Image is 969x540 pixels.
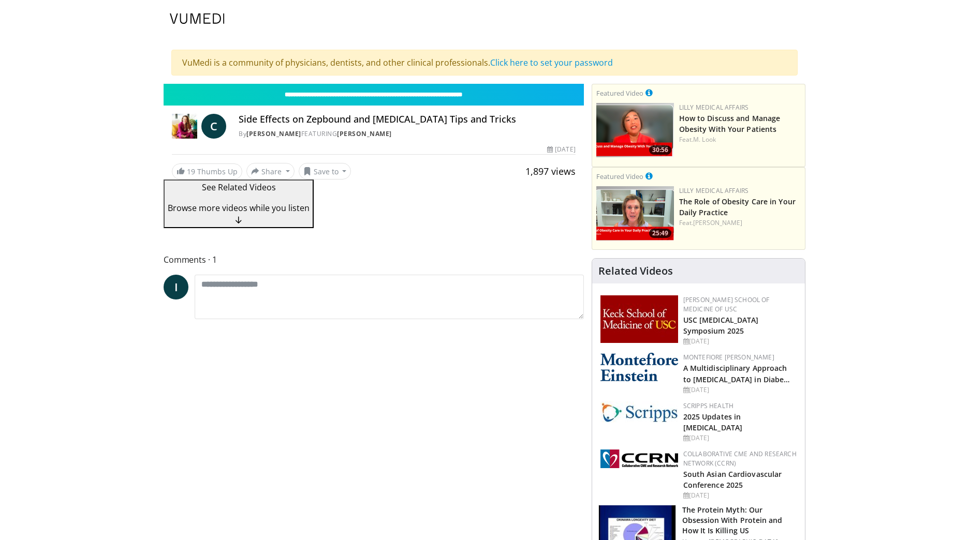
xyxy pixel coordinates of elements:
[683,353,774,362] a: Montefiore [PERSON_NAME]
[490,57,613,68] a: Click here to set your password
[598,265,673,277] h4: Related Videos
[649,145,671,155] span: 30:56
[168,181,310,193] p: See Related Videos
[170,13,225,24] img: VuMedi Logo
[679,197,796,217] a: The Role of Obesity Care in Your Daily Practice
[649,229,671,238] span: 25:49
[683,315,759,336] a: USC [MEDICAL_DATA] Symposium 2025
[683,433,797,443] div: [DATE]
[547,145,575,154] div: [DATE]
[679,113,781,134] a: How to Discuss and Manage Obesity With Your Patients
[600,449,678,468] img: a04ee3ba-8487-4636-b0fb-5e8d268f3737.png.150x105_q85_autocrop_double_scale_upscale_version-0.2.png
[683,385,797,395] div: [DATE]
[600,353,678,381] img: b0142b4c-93a1-4b58-8f91-5265c282693c.png.150x105_q85_autocrop_double_scale_upscale_version-0.2.png
[337,129,392,138] a: [PERSON_NAME]
[171,50,798,76] div: VuMedi is a community of physicians, dentists, and other clinical professionals.
[596,186,674,241] a: 25:49
[679,103,749,112] a: Lilly Medical Affairs
[246,163,295,179] button: Share
[600,401,678,423] img: c9f2b0b7-b02a-4276-a72a-b0cbb4230bc1.jpg.150x105_q85_autocrop_double_scale_upscale_version-0.2.jpg
[683,412,742,432] a: 2025 Updates in [MEDICAL_DATA]
[596,103,674,157] img: c98a6a29-1ea0-4bd5-8cf5-4d1e188984a7.png.150x105_q85_crop-smart_upscale.png
[164,179,314,228] button: See Related Videos Browse more videos while you listen
[600,295,678,343] img: 7b941f1f-d101-407a-8bfa-07bd47db01ba.png.150x105_q85_autocrop_double_scale_upscale_version-0.2.jpg
[683,337,797,346] div: [DATE]
[164,275,188,299] a: I
[683,401,733,410] a: Scripps Health
[596,172,643,181] small: Featured Video
[172,163,242,179] a: 19 Thumbs Up
[596,186,674,241] img: e1208b6b-349f-4914-9dd7-f97803bdbf1d.png.150x105_q85_crop-smart_upscale.png
[682,505,799,536] h3: The Protein Myth: Our Obsession With Protein and How It Is Killing US
[168,202,310,214] span: Browse more videos while you listen
[683,363,790,384] a: A Multidisciplinary Approach to [MEDICAL_DATA] in Diabe…
[525,165,576,177] span: 1,897 views
[164,253,584,266] span: Comments 1
[679,186,749,195] a: Lilly Medical Affairs
[683,295,770,313] a: [PERSON_NAME] School of Medicine of USC
[239,129,575,139] div: By FEATURING
[683,449,797,468] a: Collaborative CME and Research Network (CCRN)
[596,88,643,98] small: Featured Video
[693,218,742,227] a: [PERSON_NAME]
[683,469,782,490] a: South Asian Cardiovascular Conference 2025
[239,114,575,125] h4: Side Effects on Zepbound and [MEDICAL_DATA] Tips and Tricks
[246,129,301,138] a: [PERSON_NAME]
[693,135,716,144] a: M. Look
[645,87,653,98] a: This is paid for by Lilly Medical Affairs
[679,135,801,144] div: Feat.
[596,103,674,157] a: 30:56
[683,491,797,500] div: [DATE]
[299,163,351,179] button: Save to
[172,114,197,139] img: Dr. Carolynn Francavilla
[679,218,801,228] div: Feat.
[201,114,226,139] a: C
[683,362,797,384] h2: A Multidisciplinary Approach to Peripheral Arterial Disease in Diabetic Foot Ulcer
[645,170,653,182] a: This is paid for by Lilly Medical Affairs
[187,167,195,176] span: 19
